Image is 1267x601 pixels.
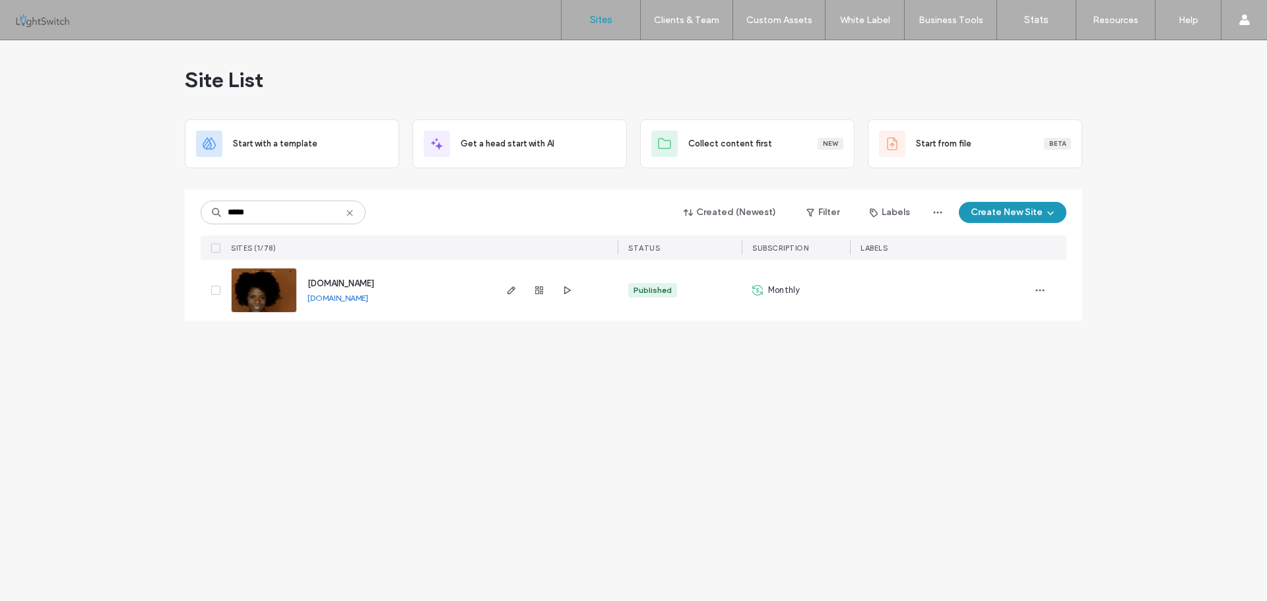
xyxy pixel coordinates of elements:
label: Sites [590,14,612,26]
span: Start with a template [233,137,317,150]
span: Start from file [916,137,971,150]
button: Create New Site [959,202,1066,223]
span: Help [30,9,57,21]
span: LABELS [861,243,888,253]
a: [DOMAIN_NAME] [308,293,368,303]
div: Start with a template [185,119,399,168]
div: New [818,138,843,150]
button: Filter [793,202,853,223]
label: Help [1179,15,1198,26]
div: Published [633,284,672,296]
span: SITES (1/78) [231,243,276,253]
div: Start from fileBeta [868,119,1082,168]
div: Get a head start with AI [412,119,627,168]
div: Collect content firstNew [640,119,855,168]
label: Stats [1024,14,1049,26]
label: White Label [840,15,890,26]
button: Created (Newest) [672,202,788,223]
span: Collect content first [688,137,772,150]
span: Site List [185,67,263,93]
button: Labels [858,202,922,223]
label: Clients & Team [654,15,719,26]
div: Beta [1044,138,1071,150]
span: SUBSCRIPTION [752,243,808,253]
label: Custom Assets [746,15,812,26]
span: Get a head start with AI [461,137,554,150]
a: [DOMAIN_NAME] [308,278,374,288]
span: Monthly [768,284,800,297]
label: Business Tools [919,15,983,26]
span: STATUS [628,243,660,253]
label: Resources [1093,15,1138,26]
